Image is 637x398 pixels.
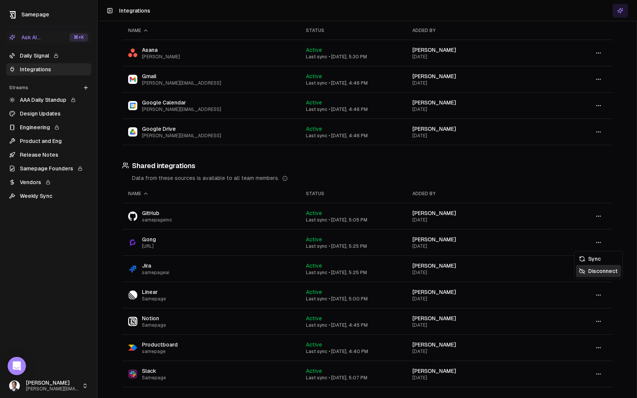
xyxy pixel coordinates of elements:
[142,348,178,355] span: samepage
[128,343,137,352] img: Productboard
[142,367,166,375] span: Slack
[6,149,91,161] a: Release Notes
[412,289,456,295] span: [PERSON_NAME]
[412,375,542,381] div: [DATE]
[69,33,88,42] div: ⌘ +K
[306,270,400,276] div: Last sync • [DATE], 5:25 PM
[306,27,400,34] div: Status
[26,386,79,392] span: [PERSON_NAME][EMAIL_ADDRESS]
[412,99,456,106] span: [PERSON_NAME]
[142,236,156,243] span: Gong
[412,73,456,79] span: [PERSON_NAME]
[142,125,221,133] span: Google Drive
[306,296,400,302] div: Last sync • [DATE], 5:00 PM
[142,296,166,302] span: Samepage
[6,121,91,133] a: Engineering
[119,7,150,14] h1: Integrations
[142,262,169,270] span: Jira
[412,126,456,132] span: [PERSON_NAME]
[122,160,612,171] h3: Shared integrations
[6,94,91,106] a: AAA Daily Standup
[128,191,294,197] div: Name
[412,217,542,223] div: [DATE]
[306,191,400,197] div: Status
[142,133,221,139] span: [PERSON_NAME][EMAIL_ADDRESS]
[128,264,137,273] img: Jira
[128,238,137,247] img: Gong
[8,357,26,375] div: Open Intercom Messenger
[412,54,542,60] div: [DATE]
[306,47,322,53] span: Active
[306,263,322,269] span: Active
[306,54,400,60] div: Last sync • [DATE], 5:30 PM
[128,317,137,326] img: Notion
[6,190,91,202] a: Weekly Sync
[412,263,456,269] span: [PERSON_NAME]
[9,34,40,41] div: Ask AI...
[412,133,542,139] div: [DATE]
[6,63,91,75] a: Integrations
[128,75,137,84] img: Gmail
[412,27,542,34] div: Added by
[128,369,137,379] img: Slack
[142,209,172,217] span: GitHub
[6,50,91,62] a: Daily Signal
[306,80,400,86] div: Last sync • [DATE], 4:46 PM
[412,348,542,355] div: [DATE]
[142,270,169,276] span: samepageai
[412,80,542,86] div: [DATE]
[128,127,137,136] img: Google Drive
[412,296,542,302] div: [DATE]
[142,106,221,112] span: [PERSON_NAME][EMAIL_ADDRESS]
[21,11,49,18] span: Samepage
[412,236,456,242] span: [PERSON_NAME]
[306,368,322,374] span: Active
[142,243,156,249] span: [URL]
[412,243,542,249] div: [DATE]
[142,99,221,106] span: Google Calendar
[142,46,180,54] span: Asana
[306,342,322,348] span: Active
[132,174,612,182] div: Data from these sources is available to all team members.
[128,101,137,110] img: Google Calendar
[306,217,400,223] div: Last sync • [DATE], 5:05 PM
[576,253,621,265] div: Sync
[306,243,400,249] div: Last sync • [DATE], 5:25 PM
[6,31,91,43] button: Ask AI...⌘+K
[306,133,400,139] div: Last sync • [DATE], 4:46 PM
[142,80,221,86] span: [PERSON_NAME][EMAIL_ADDRESS]
[142,54,180,60] span: [PERSON_NAME]
[306,322,400,328] div: Last sync • [DATE], 4:45 PM
[412,210,456,216] span: [PERSON_NAME]
[142,375,166,381] span: Samepage
[128,27,294,34] div: Name
[128,212,137,220] img: GitHub
[412,322,542,328] div: [DATE]
[6,82,91,94] div: Streams
[412,106,542,112] div: [DATE]
[576,265,621,277] div: Disconnect
[6,135,91,147] a: Product and Eng
[306,236,322,242] span: Active
[142,341,178,348] span: Productboard
[142,315,166,322] span: Notion
[412,191,542,197] div: Added by
[6,108,91,120] a: Design Updates
[306,315,322,321] span: Active
[412,47,456,53] span: [PERSON_NAME]
[306,375,400,381] div: Last sync • [DATE], 5:07 PM
[6,377,91,395] button: [PERSON_NAME][PERSON_NAME][EMAIL_ADDRESS]
[306,126,322,132] span: Active
[128,48,137,57] img: Asana
[26,380,79,387] span: [PERSON_NAME]
[142,288,166,296] span: Linear
[142,217,172,223] span: samepageinc
[6,176,91,188] a: Vendors
[412,368,456,374] span: [PERSON_NAME]
[9,380,20,391] img: _image
[412,270,542,276] div: [DATE]
[306,99,322,106] span: Active
[142,322,166,328] span: Samepage
[142,72,221,80] span: Gmail
[412,315,456,321] span: [PERSON_NAME]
